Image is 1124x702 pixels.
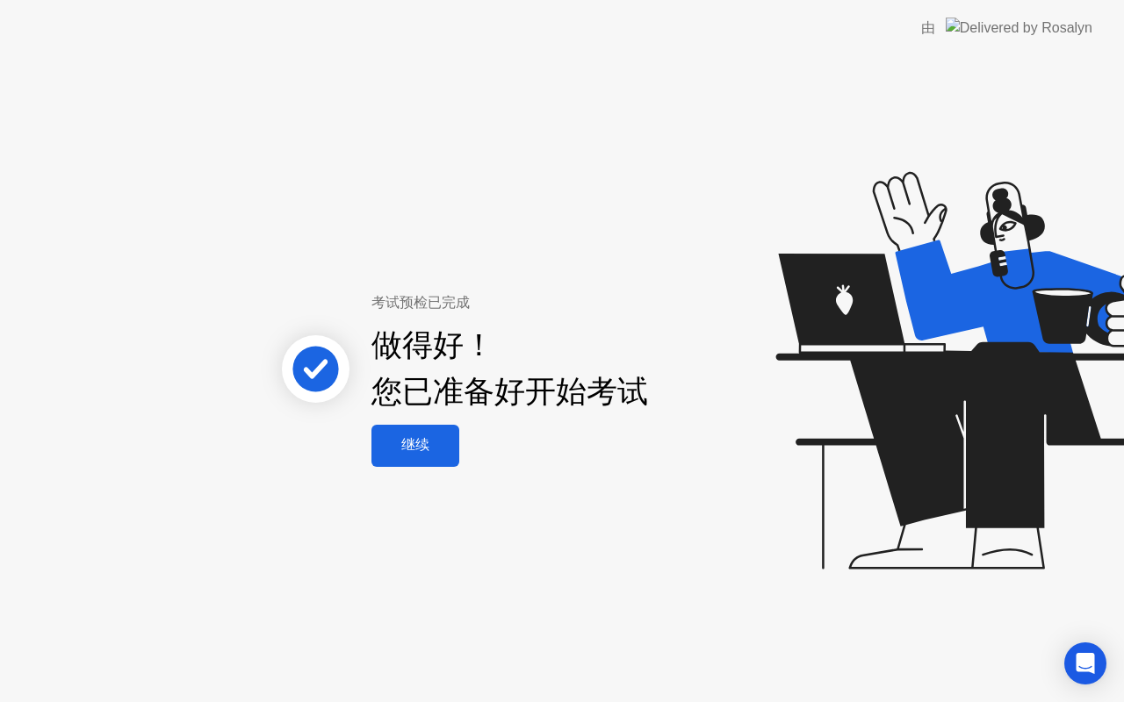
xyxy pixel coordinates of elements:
button: 继续 [371,425,459,467]
div: 考试预检已完成 [371,292,734,313]
img: Delivered by Rosalyn [946,18,1092,38]
div: 由 [921,18,935,39]
div: Open Intercom Messenger [1064,642,1106,684]
div: 做得好！ 您已准备好开始考试 [371,322,648,415]
div: 继续 [377,436,454,455]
